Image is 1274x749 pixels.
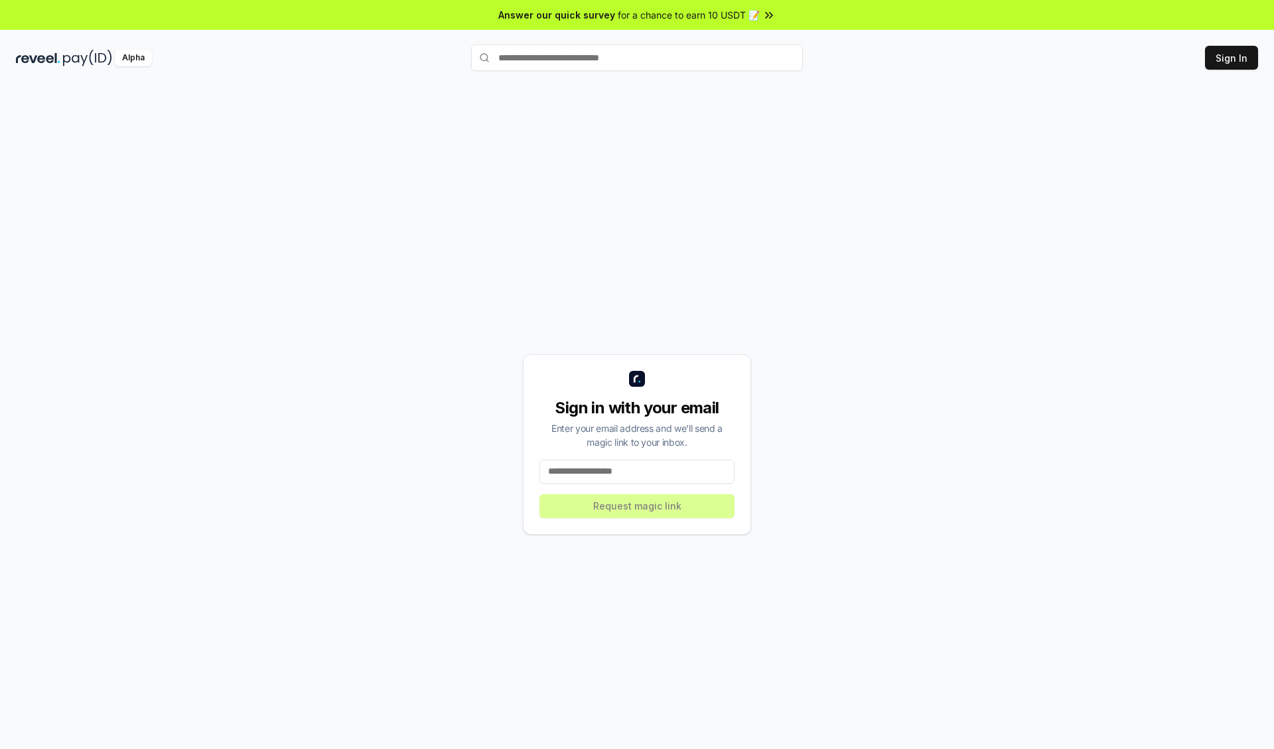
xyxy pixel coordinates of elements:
div: Enter your email address and we’ll send a magic link to your inbox. [539,421,735,449]
span: for a chance to earn 10 USDT 📝 [618,8,760,22]
img: reveel_dark [16,50,60,66]
span: Answer our quick survey [498,8,615,22]
div: Sign in with your email [539,397,735,419]
img: pay_id [63,50,112,66]
img: logo_small [629,371,645,387]
div: Alpha [115,50,152,66]
button: Sign In [1205,46,1258,70]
